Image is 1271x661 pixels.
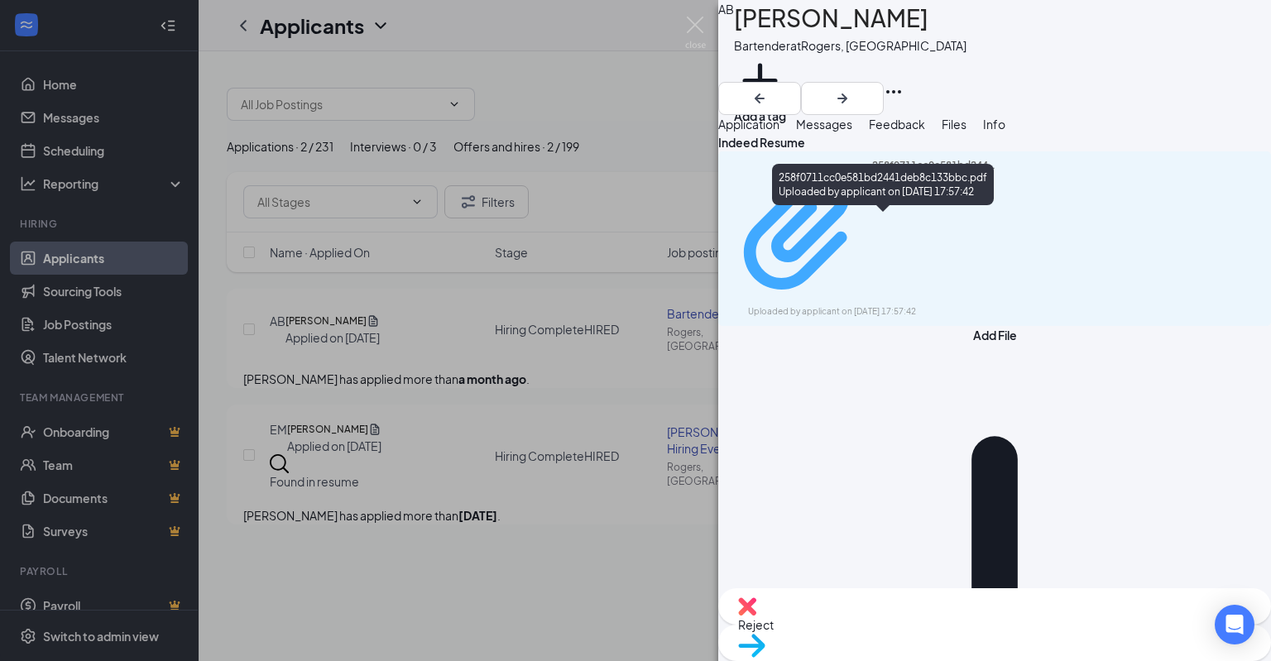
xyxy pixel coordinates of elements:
[983,117,1005,132] span: Info
[734,55,786,125] button: PlusAdd a tag
[801,82,884,115] button: ArrowRight
[872,159,996,303] div: 258f0711cc0e581bd2441deb8c133bbc.pdf
[718,133,1271,151] div: Indeed Resume
[738,615,1251,634] span: Reject
[728,159,872,303] svg: Paperclip
[728,159,996,319] a: Paperclip258f0711cc0e581bd2441deb8c133bbc.pdfUploaded by applicant on [DATE] 17:57:42
[884,82,904,102] svg: Ellipses
[772,164,994,205] div: 258f0711cc0e581bd2441deb8c133bbc.pdf Uploaded by applicant on [DATE] 17:57:42
[869,117,925,132] span: Feedback
[718,82,801,115] button: ArrowLeftNew
[796,117,852,132] span: Messages
[748,305,996,319] div: Uploaded by applicant on [DATE] 17:57:42
[1215,605,1254,644] div: Open Intercom Messenger
[832,89,852,108] svg: ArrowRight
[734,36,966,55] div: Bartender at Rogers, [GEOGRAPHIC_DATA]
[734,55,786,107] svg: Plus
[750,89,770,108] svg: ArrowLeftNew
[718,117,779,132] span: Application
[942,117,966,132] span: Files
